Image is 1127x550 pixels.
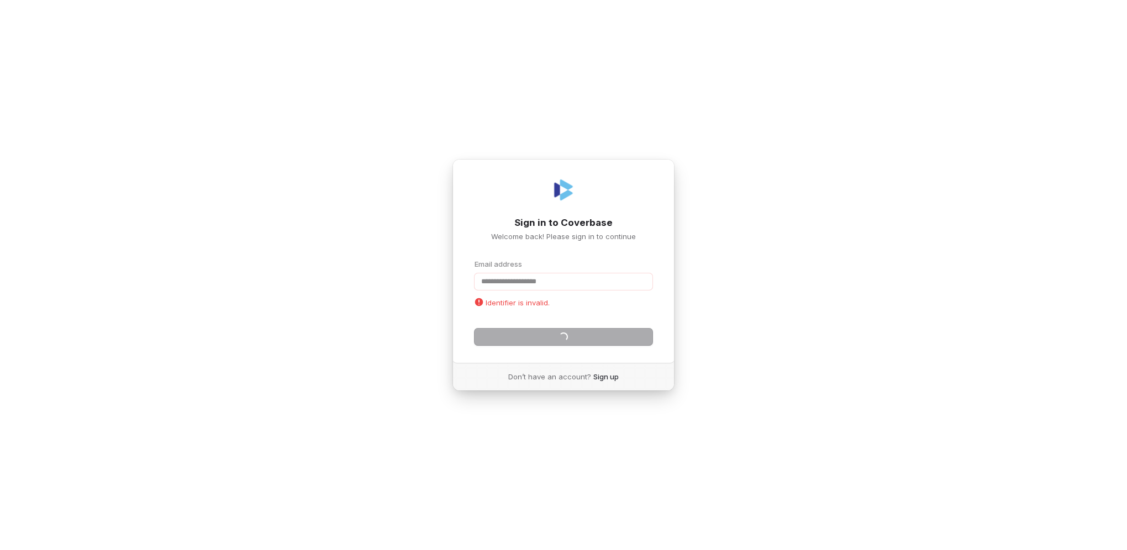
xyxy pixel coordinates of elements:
p: Welcome back! Please sign in to continue [475,231,652,241]
h1: Sign in to Coverbase [475,216,652,230]
img: Coverbase [550,177,577,203]
p: Identifier is invalid. [475,298,550,308]
span: Don’t have an account? [508,372,591,382]
a: Sign up [593,372,619,382]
